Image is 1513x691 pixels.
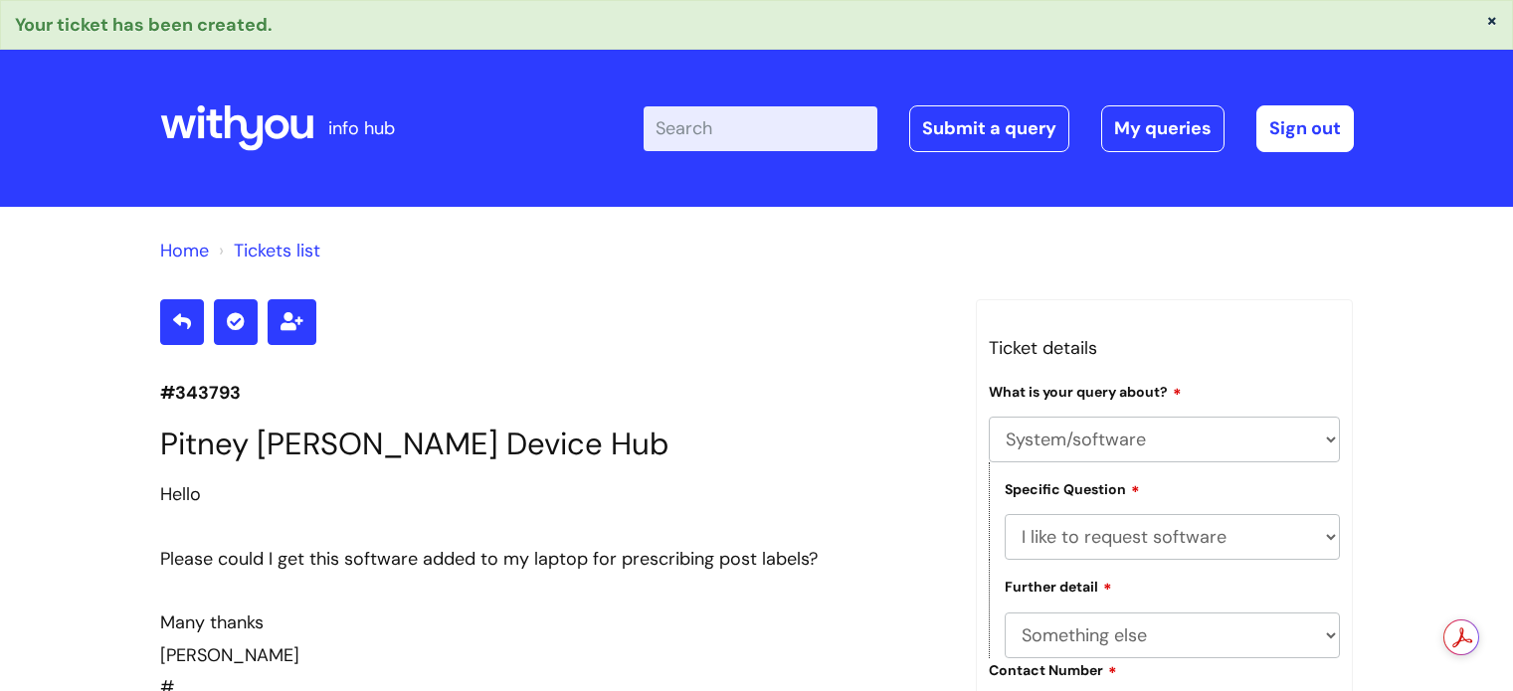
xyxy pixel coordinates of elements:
[1101,105,1225,151] a: My queries
[644,105,1354,151] div: | -
[160,426,946,462] h1: Pitney [PERSON_NAME] Device Hub
[160,478,946,510] div: Hello
[989,332,1341,364] h3: Ticket details
[989,659,1117,679] label: Contact Number
[989,381,1182,401] label: What is your query about?
[909,105,1069,151] a: Submit a query
[214,235,320,266] li: Tickets list
[1486,11,1498,29] button: ×
[160,377,946,409] p: #343793
[1005,478,1140,498] label: Specific Question
[160,239,209,262] a: Home
[1256,105,1354,151] a: Sign out
[644,106,877,150] input: Search
[1005,576,1112,596] label: Further detail
[160,235,209,266] li: Solution home
[160,639,946,671] div: [PERSON_NAME]
[160,543,946,575] div: Please could I get this software added to my laptop for prescribing post labels?
[234,239,320,262] a: Tickets list
[328,112,395,144] p: info hub
[160,606,946,638] div: Many thanks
